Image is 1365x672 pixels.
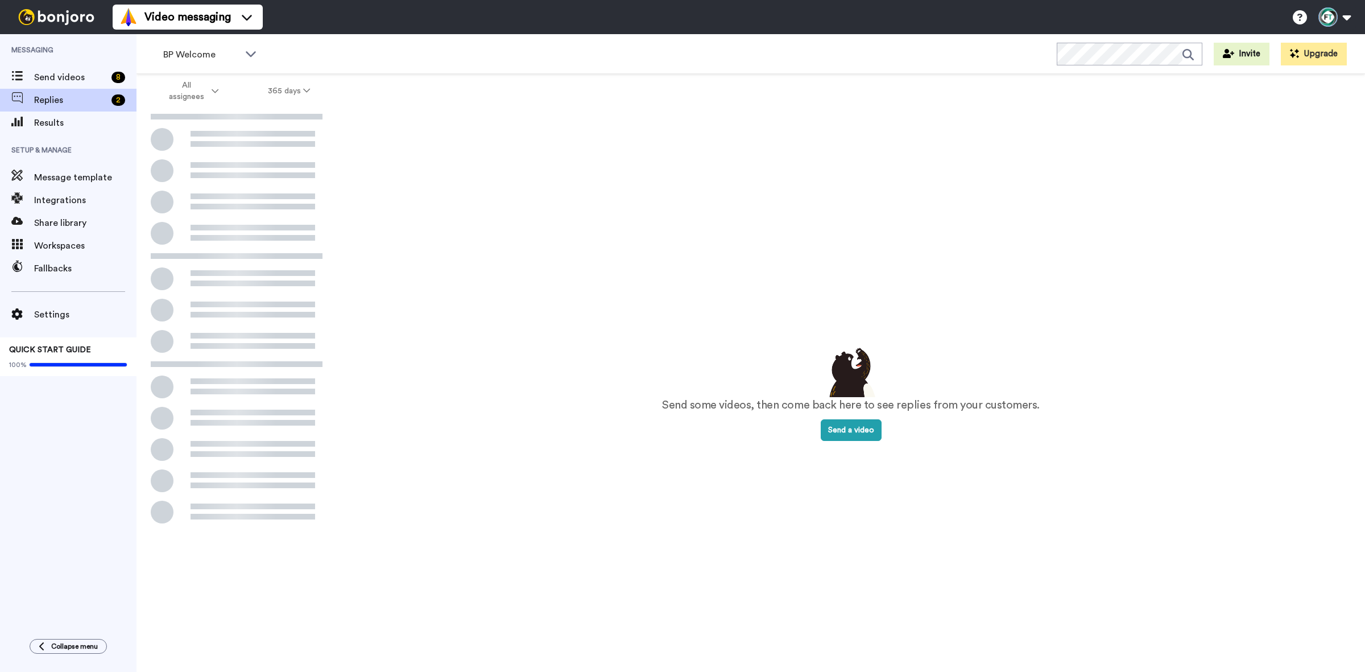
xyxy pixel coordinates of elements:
p: Send some videos, then come back here to see replies from your customers. [662,397,1040,414]
span: BP Welcome [163,48,239,61]
span: Send videos [34,71,107,84]
img: results-emptystates.png [822,345,879,397]
span: 100% [9,360,27,369]
button: All assignees [139,75,243,107]
span: Replies [34,93,107,107]
img: bj-logo-header-white.svg [14,9,99,25]
span: Share library [34,216,136,230]
button: Send a video [821,419,882,441]
button: 365 days [243,81,335,101]
span: Results [34,116,136,130]
span: Settings [34,308,136,321]
span: Fallbacks [34,262,136,275]
span: All assignees [163,80,209,102]
button: Upgrade [1281,43,1347,65]
img: vm-color.svg [119,8,138,26]
span: Workspaces [34,239,136,253]
span: QUICK START GUIDE [9,346,91,354]
span: Video messaging [144,9,231,25]
span: Integrations [34,193,136,207]
div: 2 [111,94,125,106]
span: Message template [34,171,136,184]
span: Collapse menu [51,642,98,651]
a: Send a video [821,426,882,434]
button: Invite [1214,43,1269,65]
div: 8 [111,72,125,83]
button: Collapse menu [30,639,107,654]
